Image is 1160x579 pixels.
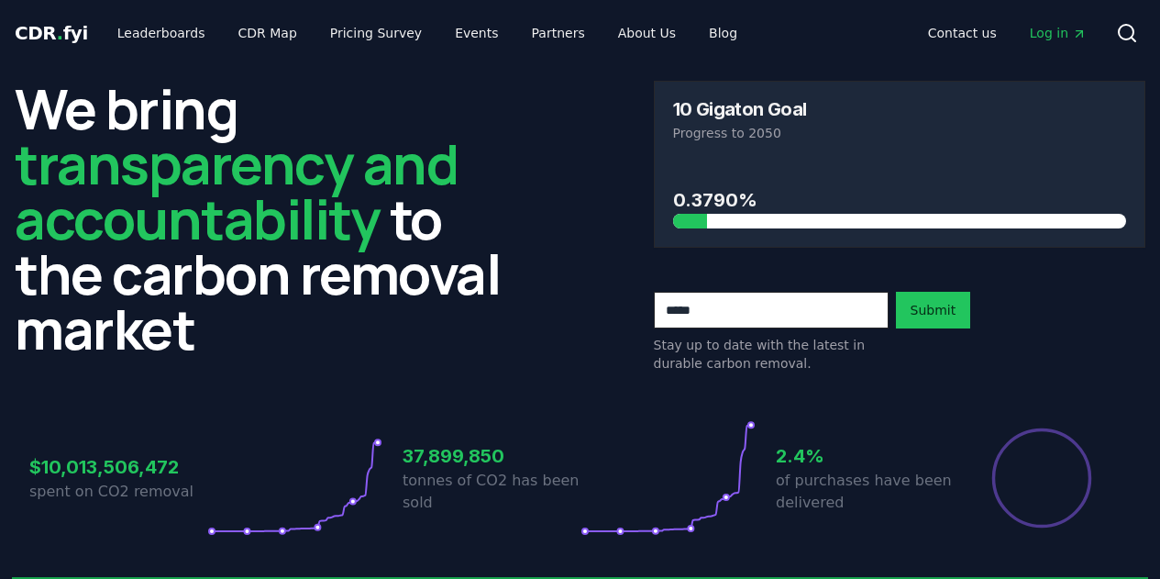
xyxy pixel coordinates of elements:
p: Progress to 2050 [673,124,1127,142]
span: Log in [1030,24,1087,42]
p: Stay up to date with the latest in durable carbon removal. [654,336,889,373]
div: Percentage of sales delivered [990,427,1093,529]
a: Leaderboards [103,17,220,50]
p: of purchases have been delivered [776,470,954,514]
h2: We bring to the carbon removal market [15,81,507,356]
h3: $10,013,506,472 [29,453,207,481]
a: Pricing Survey [315,17,436,50]
h3: 0.3790% [673,186,1127,214]
a: Events [440,17,513,50]
a: Contact us [913,17,1011,50]
p: tonnes of CO2 has been sold [403,470,580,514]
p: spent on CO2 removal [29,481,207,503]
a: About Us [603,17,690,50]
a: CDR Map [224,17,312,50]
a: CDR.fyi [15,20,88,46]
h3: 2.4% [776,442,954,470]
a: Partners [517,17,600,50]
h3: 37,899,850 [403,442,580,470]
nav: Main [103,17,752,50]
h3: 10 Gigaton Goal [673,100,807,118]
a: Log in [1015,17,1101,50]
a: Blog [694,17,752,50]
nav: Main [913,17,1101,50]
button: Submit [896,292,971,328]
span: transparency and accountability [15,126,458,256]
span: CDR fyi [15,22,88,44]
span: . [57,22,63,44]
